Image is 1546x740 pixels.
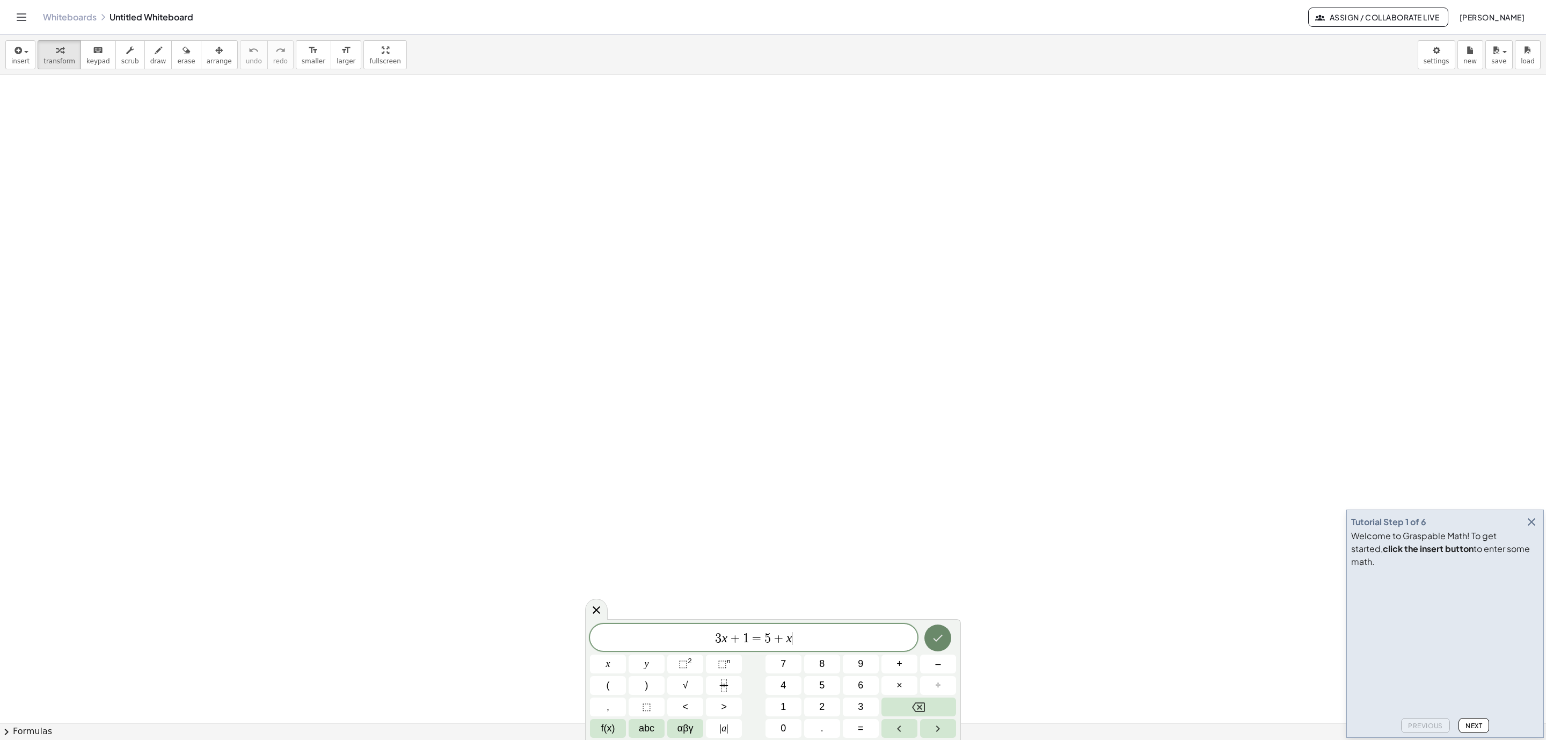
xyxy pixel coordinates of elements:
span: √ [683,678,688,693]
i: format_size [308,44,318,57]
span: larger [337,57,355,65]
button: Left arrow [881,719,917,738]
button: format_sizelarger [331,40,361,69]
span: settings [1424,57,1449,65]
button: Fraction [706,676,742,695]
span: 3 [858,700,863,714]
span: fullscreen [369,57,400,65]
span: arrange [207,57,232,65]
span: = [749,632,765,645]
button: Less than [667,698,703,716]
span: ⬚ [679,658,688,669]
button: Divide [920,676,956,695]
span: 5 [764,632,771,645]
button: Absolute value [706,719,742,738]
i: redo [275,44,286,57]
button: Times [881,676,917,695]
span: smaller [302,57,325,65]
button: fullscreen [363,40,406,69]
sup: n [727,657,731,665]
button: , [590,698,626,716]
span: scrub [121,57,139,65]
button: Placeholder [629,698,665,716]
span: 1 [743,632,749,645]
button: erase [171,40,201,69]
span: insert [11,57,30,65]
button: Alphabet [629,719,665,738]
button: 6 [843,676,879,695]
button: Functions [590,719,626,738]
span: + [727,632,743,645]
span: load [1521,57,1535,65]
button: 2 [804,698,840,716]
button: Next [1459,718,1489,733]
span: 3 [715,632,721,645]
button: y [629,655,665,673]
b: click the insert button [1383,543,1474,554]
button: 5 [804,676,840,695]
span: + [771,632,786,645]
span: 8 [819,657,825,671]
button: settings [1418,40,1455,69]
span: 6 [858,678,863,693]
span: save [1491,57,1506,65]
div: Welcome to Graspable Math! To get started, to enter some math. [1351,529,1539,568]
span: > [721,700,727,714]
button: load [1515,40,1541,69]
i: format_size [341,44,351,57]
button: draw [144,40,172,69]
sup: 2 [688,657,692,665]
span: 4 [781,678,786,693]
span: x [606,657,610,671]
button: scrub [115,40,145,69]
a: Whiteboards [43,12,97,23]
button: . [804,719,840,738]
span: [PERSON_NAME] [1459,12,1525,22]
span: 9 [858,657,863,671]
span: draw [150,57,166,65]
span: | [720,723,722,734]
button: Superscript [706,655,742,673]
span: × [896,678,902,693]
span: αβγ [677,721,694,736]
button: 3 [843,698,879,716]
span: ÷ [936,678,941,693]
button: Greater than [706,698,742,716]
button: transform [38,40,81,69]
span: keypad [86,57,110,65]
button: Right arrow [920,719,956,738]
var: x [786,631,792,645]
button: new [1457,40,1483,69]
span: y [645,657,649,671]
button: ( [590,676,626,695]
span: Assign / Collaborate Live [1317,12,1439,22]
span: ) [645,678,648,693]
div: Tutorial Step 1 of 6 [1351,516,1426,528]
span: ( [607,678,610,693]
span: = [858,721,864,736]
button: redoredo [267,40,294,69]
button: Plus [881,655,917,673]
span: a [720,721,728,736]
button: ) [629,676,665,695]
button: Assign / Collaborate Live [1308,8,1448,27]
span: 5 [819,678,825,693]
button: Square root [667,676,703,695]
span: 2 [819,700,825,714]
span: undo [246,57,262,65]
span: 0 [781,721,786,736]
span: Next [1465,722,1482,730]
span: , [607,700,609,714]
button: [PERSON_NAME] [1450,8,1533,27]
button: Squared [667,655,703,673]
span: . [821,721,823,736]
i: keyboard [93,44,103,57]
span: transform [43,57,75,65]
button: Done [924,625,951,651]
button: Equals [843,719,879,738]
button: Greek alphabet [667,719,703,738]
var: x [721,631,727,645]
button: 4 [765,676,801,695]
span: | [726,723,728,734]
